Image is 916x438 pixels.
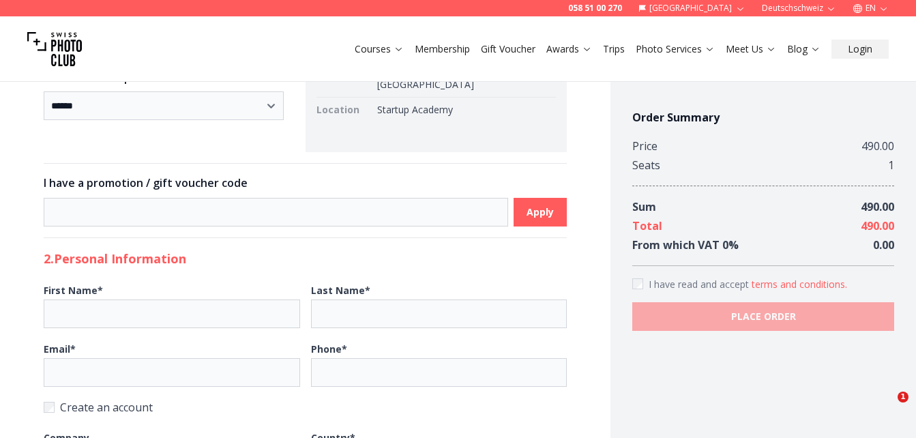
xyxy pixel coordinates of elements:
h2: 2. Personal Information [44,249,567,268]
button: Trips [597,40,630,59]
input: First Name* [44,300,300,328]
b: First Name * [44,284,103,297]
button: Photo Services [630,40,720,59]
label: Create an account [44,398,567,417]
button: Membership [409,40,475,59]
iframe: Intercom live chat [870,392,902,424]
div: Price [632,136,658,156]
b: Email * [44,342,76,355]
button: PLACE ORDER [632,302,894,331]
div: 1 [888,156,894,175]
a: Awards [546,42,592,56]
td: Location [316,98,372,123]
button: Meet Us [720,40,782,59]
b: Phone * [311,342,347,355]
input: Phone* [311,358,567,387]
div: Sum [632,197,656,216]
button: Apply [514,198,567,227]
input: Email* [44,358,300,387]
button: Accept termsI have read and accept [752,278,847,291]
span: 490.00 [861,218,894,233]
span: 0.00 [873,237,894,252]
b: Last Name * [311,284,370,297]
img: Swiss photo club [27,22,82,76]
a: Gift Voucher [481,42,535,56]
span: 490.00 [861,199,894,214]
input: Accept terms [632,278,643,289]
div: From which VAT 0 % [632,235,739,254]
a: Photo Services [636,42,715,56]
input: Last Name* [311,300,567,328]
b: Apply [527,205,554,219]
a: Trips [603,42,625,56]
div: Seats [632,156,660,175]
td: Startup Academy [372,98,557,123]
button: Awards [541,40,597,59]
button: Blog [782,40,826,59]
span: I have read and accept [649,278,752,291]
h3: I have a promotion / gift voucher code [44,175,567,191]
div: 490.00 [861,136,894,156]
button: Login [831,40,889,59]
button: Courses [349,40,409,59]
a: Blog [787,42,821,56]
input: Create an account [44,402,55,413]
a: Membership [415,42,470,56]
span: 1 [898,392,908,403]
h4: Order Summary [632,109,894,126]
iframe: Intercom notifications message [643,306,916,401]
a: Courses [355,42,404,56]
a: Meet Us [726,42,776,56]
a: 058 51 00 270 [568,3,622,14]
div: Total [632,216,662,235]
button: Gift Voucher [475,40,541,59]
